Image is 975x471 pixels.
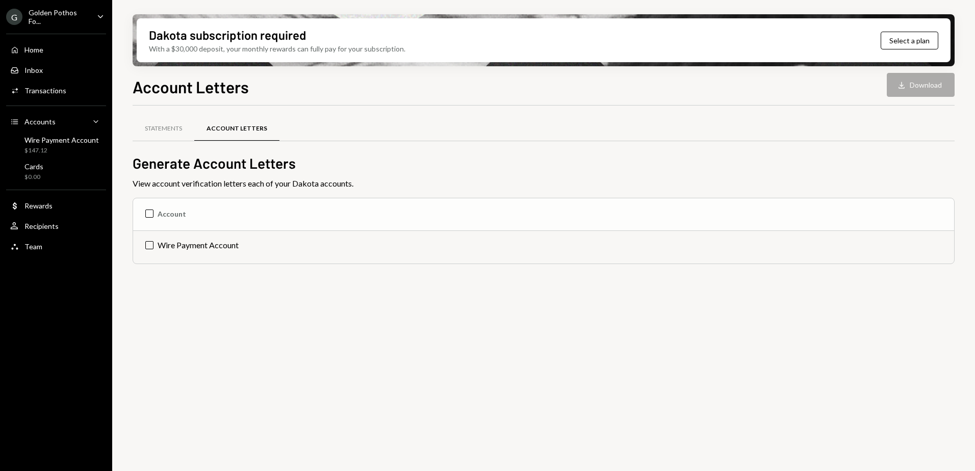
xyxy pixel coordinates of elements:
[194,116,279,142] a: Account Letters
[133,76,249,97] h1: Account Letters
[6,217,106,235] a: Recipients
[145,124,182,133] div: Statements
[6,133,106,157] a: Wire Payment Account$147.12
[6,9,22,25] div: G
[24,86,66,95] div: Transactions
[24,146,99,155] div: $147.12
[6,237,106,255] a: Team
[24,66,43,74] div: Inbox
[6,61,106,79] a: Inbox
[149,43,405,54] div: With a $30,000 deposit, your monthly rewards can fully pay for your subscription.
[149,27,306,43] div: Dakota subscription required
[24,201,53,210] div: Rewards
[6,40,106,59] a: Home
[6,112,106,130] a: Accounts
[24,173,43,181] div: $0.00
[29,8,89,25] div: Golden Pothos Fo...
[133,116,194,142] a: Statements
[133,177,955,190] div: View account verification letters each of your Dakota accounts.
[6,81,106,99] a: Transactions
[133,153,955,173] h2: Generate Account Letters
[24,136,99,144] div: Wire Payment Account
[24,45,43,54] div: Home
[881,32,938,49] button: Select a plan
[207,124,267,133] div: Account Letters
[6,196,106,215] a: Rewards
[24,242,42,251] div: Team
[24,117,56,126] div: Accounts
[24,162,43,171] div: Cards
[24,222,59,230] div: Recipients
[6,159,106,184] a: Cards$0.00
